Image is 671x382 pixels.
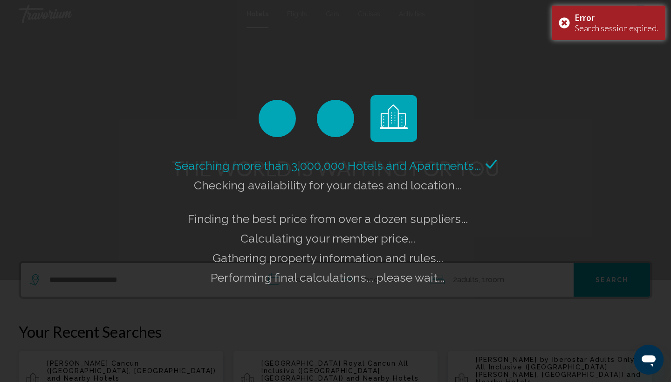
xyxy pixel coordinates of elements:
span: Gathering property information and rules... [212,251,443,265]
iframe: Botón para iniciar la ventana de mensajería [634,345,664,375]
span: Checking availability for your dates and location... [194,178,462,192]
div: Error [575,13,658,23]
div: Search session expired. [575,23,658,33]
span: Performing final calculations... please wait... [211,271,445,285]
span: Calculating your member price... [240,231,415,245]
span: Searching more than 3,000,000 Hotels and Apartments... [175,159,481,173]
span: Finding the best price from over a dozen suppliers... [188,212,468,226]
